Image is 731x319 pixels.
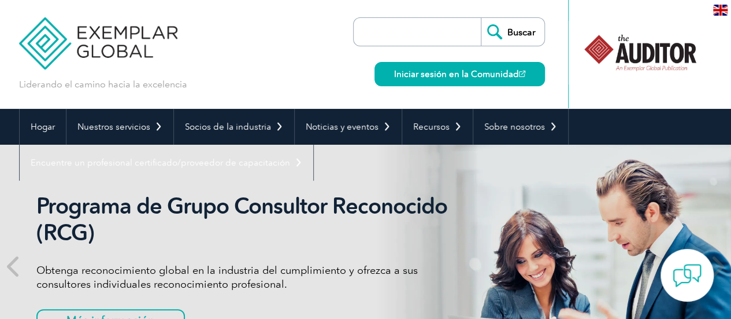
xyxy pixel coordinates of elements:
img: contact-chat.png [673,261,702,290]
font: Socios de la industria [185,122,271,132]
font: Iniciar sesión en la Comunidad [394,69,519,79]
a: Socios de la industria [174,109,294,145]
input: Buscar [481,18,544,46]
img: en [713,5,728,16]
a: Nuestros servicios [66,109,173,145]
font: Liderando el camino hacia la excelencia [19,79,187,90]
font: Encuentre un profesional certificado/proveedor de capacitación [31,157,290,168]
a: Recursos [402,109,473,145]
img: open_square.png [519,71,525,77]
font: Recursos [413,122,450,132]
a: Encuentre un profesional certificado/proveedor de capacitación [20,145,313,181]
a: Hogar [20,109,66,145]
font: Obtenga reconocimiento global en la industria del cumplimiento y ofrezca a sus consultores indivi... [36,264,418,291]
font: Hogar [31,122,55,132]
font: Sobre nosotros [484,122,545,132]
a: Noticias y eventos [295,109,402,145]
a: Iniciar sesión en la Comunidad [374,62,545,86]
font: Nuestros servicios [77,122,150,132]
font: Noticias y eventos [306,122,379,132]
a: Sobre nosotros [473,109,568,145]
font: Programa de Grupo Consultor Reconocido (RCG) [36,193,447,246]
